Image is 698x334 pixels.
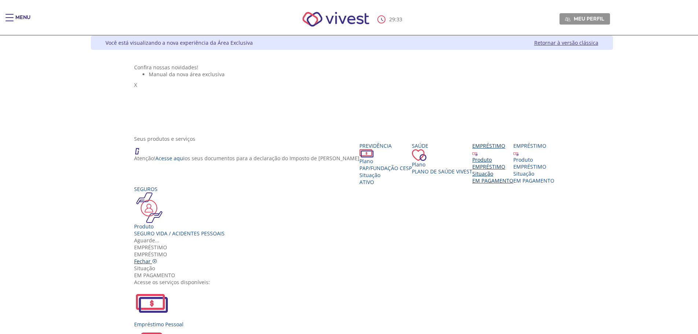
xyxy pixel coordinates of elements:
[134,64,569,71] div: Confira nossas novidades!
[377,15,404,23] div: :
[294,4,377,35] img: Vivest
[134,251,167,258] span: EMPRÉSTIMO
[134,81,137,88] span: X
[134,321,569,328] div: Empréstimo Pessoal
[472,142,513,184] a: Empréstimo Produto EMPRÉSTIMO Situação EM PAGAMENTO
[472,177,513,184] span: EM PAGAMENTO
[513,151,519,156] img: ico_emprestimo.svg
[574,15,604,22] span: Meu perfil
[559,13,610,24] a: Meu perfil
[15,14,30,29] div: Menu
[396,16,402,23] span: 33
[134,135,569,142] div: Seus produtos e serviços
[472,151,478,156] img: ico_emprestimo.svg
[134,155,359,162] p: Atenção! os seus documentos para a declaração do Imposto de [PERSON_NAME]
[412,149,426,161] img: ico_coracao.png
[513,170,554,177] div: Situação
[134,258,157,265] a: Fechar
[134,64,569,128] section: <span lang="pt-BR" dir="ltr">Visualizador do Conteúdo da Web</span> 1
[134,258,151,265] span: Fechar
[134,272,569,279] div: EM PAGAMENTO
[534,39,598,46] a: Retornar à versão clássica
[359,158,412,165] div: Plano
[134,265,569,272] div: Situação
[565,16,570,22] img: Meu perfil
[513,177,554,184] span: EM PAGAMENTO
[472,163,513,170] div: EMPRÉSTIMO
[155,155,185,162] a: Acesse aqui
[134,279,569,286] div: Acesse os serviços disponíveis:
[134,186,225,237] a: Seguros Produto Seguro Vida / Acidentes Pessoais
[134,142,147,155] img: ico_atencao.png
[359,142,412,186] a: Previdência PlanoPAP/Fundação CESP SituaçãoAtivo
[134,286,569,328] a: Empréstimo Pessoal
[134,244,569,251] div: Empréstimo
[513,163,554,170] div: EMPRÉSTIMO
[472,170,513,177] div: Situação
[134,230,225,237] div: Seguro Vida / Acidentes Pessoais
[134,192,165,223] img: ico_seguros.png
[412,142,472,175] a: Saúde PlanoPlano de Saúde VIVEST
[513,142,554,149] div: Empréstimo
[134,186,225,192] div: Seguros
[359,179,374,186] span: Ativo
[513,142,554,184] a: Empréstimo Produto EMPRÉSTIMO Situação EM PAGAMENTO
[389,16,395,23] span: 29
[359,149,374,158] img: ico_dinheiro.png
[513,156,554,163] div: Produto
[134,237,569,244] div: Aguarde...
[134,223,225,230] div: Produto
[359,165,412,172] span: PAP/Fundação CESP
[359,172,412,179] div: Situação
[412,161,472,168] div: Plano
[472,156,513,163] div: Produto
[472,142,513,149] div: Empréstimo
[412,168,472,175] span: Plano de Saúde VIVEST
[106,39,253,46] div: Você está visualizando a nova experiência da Área Exclusiva
[134,286,169,321] img: EmprestimoPessoal.svg
[149,71,225,78] span: Manual da nova área exclusiva
[359,142,412,149] div: Previdência
[412,142,472,149] div: Saúde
